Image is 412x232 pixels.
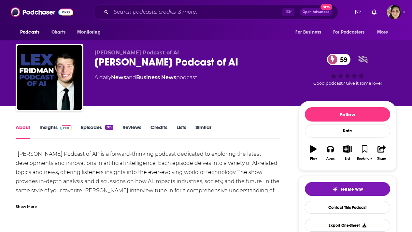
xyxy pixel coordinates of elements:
[340,187,363,192] span: Tell Me Why
[329,26,374,38] button: open menu
[373,26,396,38] button: open menu
[81,124,113,139] a: Episodes289
[47,26,69,38] a: Charts
[94,50,179,56] span: [PERSON_NAME] Podcast of AI
[387,5,401,19] span: Logged in as shelbyjanner
[300,8,333,16] button: Open AdvancedNew
[299,50,396,90] div: 59Good podcast? Give it some love!
[291,26,329,38] button: open menu
[17,45,82,110] img: Lex Fridman Podcast of AI
[20,28,39,37] span: Podcasts
[305,107,390,122] button: Follow
[51,28,65,37] span: Charts
[105,125,113,130] div: 289
[322,141,339,165] button: Apps
[339,141,356,165] button: List
[73,26,109,38] button: open menu
[326,157,335,161] div: Apps
[122,124,141,139] a: Reviews
[305,182,390,196] button: tell me why sparkleTell Me Why
[377,157,386,161] div: Share
[60,125,72,130] img: Podchaser Pro
[295,28,321,37] span: For Business
[305,201,390,214] a: Contact This Podcast
[305,219,390,232] button: Export One-Sheet
[305,124,390,138] div: Rate
[93,5,338,20] div: Search podcasts, credits, & more...
[387,5,401,19] button: Show profile menu
[369,7,379,18] a: Show notifications dropdown
[305,141,322,165] button: Play
[387,5,401,19] img: User Profile
[136,74,176,80] a: Business News
[111,7,282,17] input: Search podcasts, credits, & more...
[11,6,73,18] img: Podchaser - Follow, Share and Rate Podcasts
[126,74,136,80] span: and
[150,124,167,139] a: Credits
[320,4,332,10] span: New
[195,124,211,139] a: Similar
[345,157,350,161] div: List
[353,7,364,18] a: Show notifications dropdown
[313,81,382,86] span: Good podcast? Give it some love!
[77,28,100,37] span: Monitoring
[303,10,330,14] span: Open Advanced
[282,8,294,16] span: ⌘ K
[357,157,372,161] div: Bookmark
[39,124,72,139] a: InsightsPodchaser Pro
[177,124,186,139] a: Lists
[327,54,351,65] a: 59
[333,187,338,192] img: tell me why sparkle
[94,74,197,81] div: A daily podcast
[111,74,126,80] a: News
[16,124,30,139] a: About
[356,141,373,165] button: Bookmark
[333,28,364,37] span: For Podcasters
[377,28,388,37] span: More
[16,150,280,204] div: "[PERSON_NAME] Podcast of AI" is a forward-thinking podcast dedicated to exploring the latest dev...
[310,157,317,161] div: Play
[334,54,351,65] span: 59
[373,141,390,165] button: Share
[16,26,48,38] button: open menu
